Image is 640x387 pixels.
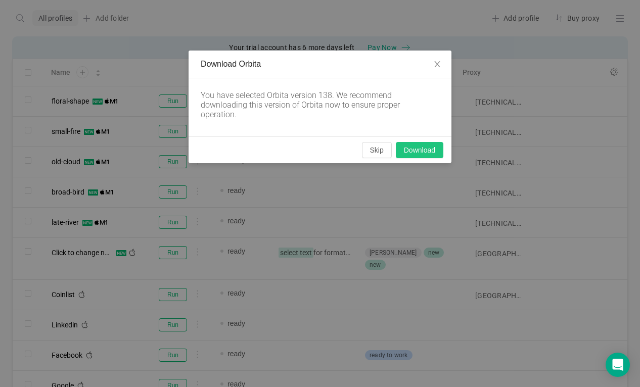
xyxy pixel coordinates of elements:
[201,59,439,70] div: Download Orbita
[423,51,451,79] button: Close
[201,90,423,119] div: You have selected Orbita version 138. We recommend downloading this version of Orbita now to ensu...
[396,142,443,158] button: Download
[362,142,392,158] button: Skip
[606,353,630,377] div: Open Intercom Messenger
[433,60,441,68] i: icon: close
